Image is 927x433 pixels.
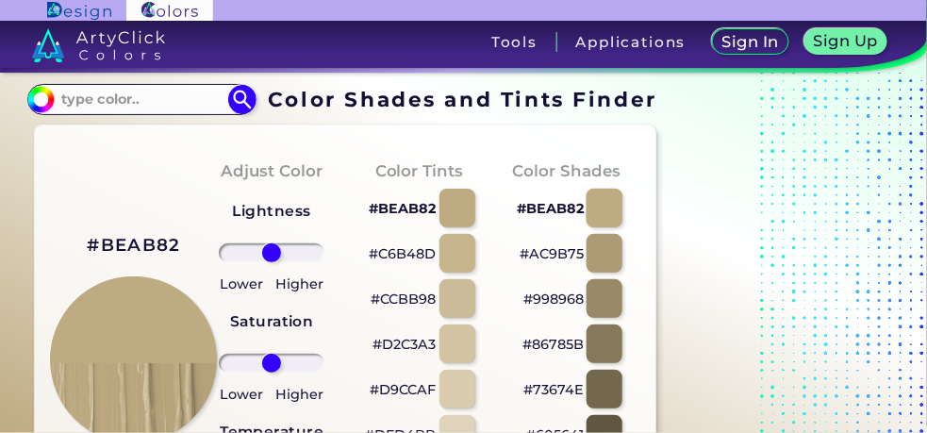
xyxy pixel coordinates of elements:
[369,197,436,220] p: #BEAB82
[275,273,323,295] p: Higher
[369,242,436,265] p: #C6B48D
[370,378,436,401] p: #D9CCAF
[220,383,263,406] p: Lower
[491,35,538,49] h3: Tools
[230,312,314,330] strong: Saturation
[808,30,883,54] a: Sign Up
[513,158,621,185] h4: Color Shades
[371,288,436,310] p: #CCBB98
[576,35,687,49] h3: Applications
[220,273,263,295] p: Lower
[375,158,464,185] h4: Color Tints
[372,333,436,356] p: #D2C3A3
[517,197,584,220] p: #BEAB82
[520,242,584,265] p: #AC9B75
[55,87,230,112] input: type color..
[32,28,165,62] img: logo_artyclick_colors_white.svg
[233,202,311,220] strong: Lightness
[817,34,875,48] h5: Sign Up
[228,85,257,113] img: icon search
[725,35,776,49] h5: Sign In
[87,233,180,258] h2: #BEAB82
[523,378,584,401] p: #73674E
[268,85,657,113] h1: Color Shades and Tints Finder
[522,333,584,356] p: #86785B
[716,30,785,54] a: Sign In
[275,383,323,406] p: Higher
[523,288,584,310] p: #998968
[47,2,110,20] img: ArtyClick Design logo
[221,158,323,185] h4: Adjust Color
